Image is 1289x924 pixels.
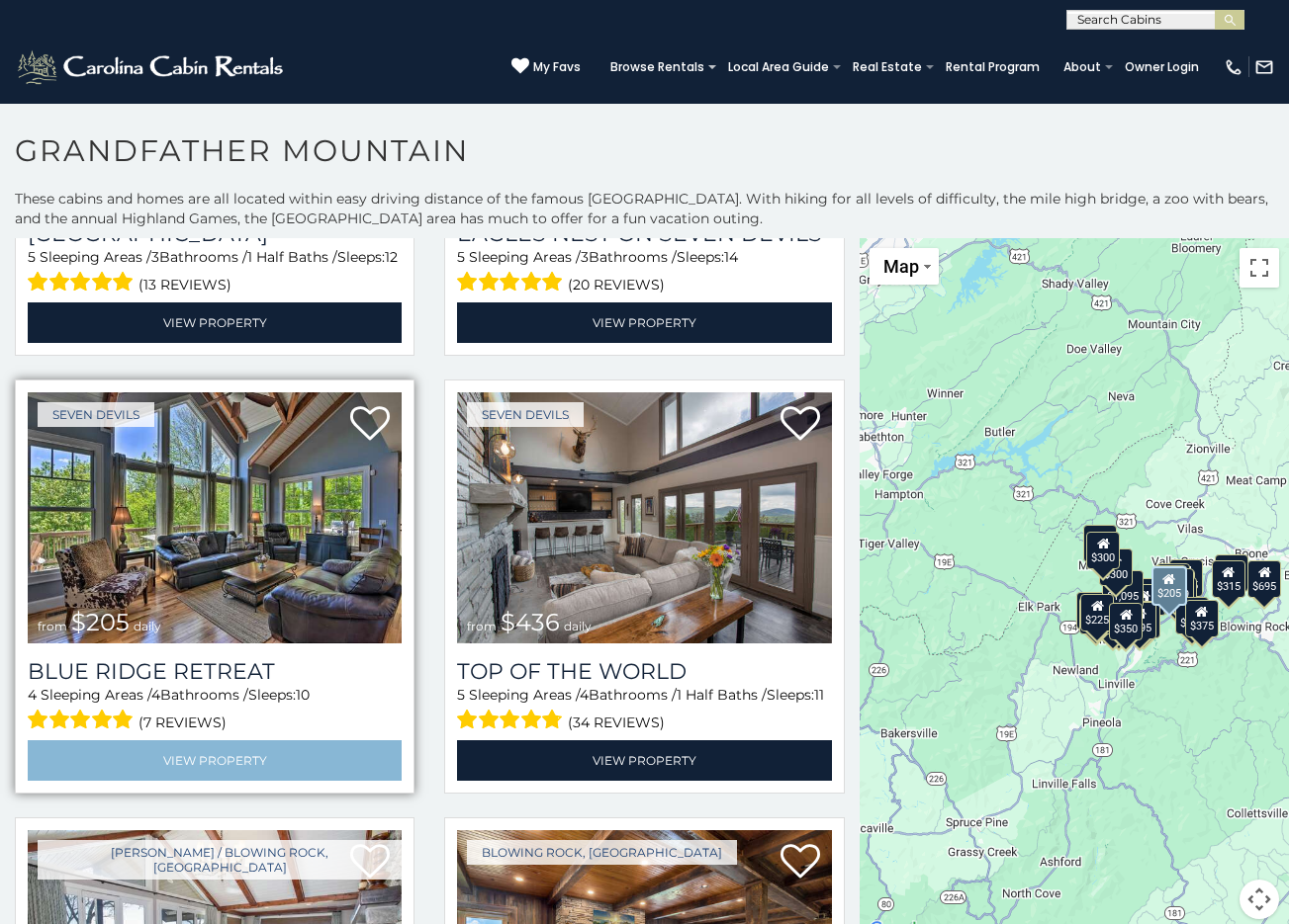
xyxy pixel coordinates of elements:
[600,53,714,81] a: Browse Rentals
[581,248,589,266] span: 3
[151,248,159,266] span: 3
[28,392,402,642] img: Blue Ridge Retreat
[814,686,824,704] span: 11
[1126,601,1159,638] div: $345
[28,685,402,735] div: Sleeping Areas / Bathrooms / Sleeps:
[1215,553,1248,591] div: $675
[1156,562,1190,600] div: $325
[138,710,227,735] span: (7 reviews)
[781,404,820,446] a: Add to favorites
[1184,600,1218,637] div: $375
[1102,569,1144,607] div: $1,095
[15,47,289,87] img: White-1-2.png
[38,840,402,880] a: [PERSON_NAME] / Blowing Rock, [GEOGRAPHIC_DATA]
[457,685,831,735] div: Sleeping Areas / Bathrooms / Sleeps:
[1153,564,1187,602] div: $400
[501,608,560,636] span: $436
[843,53,932,81] a: Real Estate
[1054,53,1111,81] a: About
[71,608,130,636] span: $205
[511,57,581,77] a: My Favs
[467,619,497,633] span: from
[677,686,767,704] span: 1 Half Baths /
[134,619,161,633] span: daily
[457,686,465,704] span: 5
[1080,593,1114,630] div: $225
[781,842,820,883] a: Add to favorites
[1211,559,1244,597] div: $315
[457,248,465,266] span: 5
[1115,53,1209,81] a: Owner Login
[28,392,402,642] a: Blue Ridge Retreat from $205 daily
[457,247,831,297] div: Sleeping Areas / Bathrooms / Sleeps:
[1151,566,1186,606] div: $205
[1254,57,1274,77] img: mail-regular-white.png
[1127,584,1160,622] div: $375
[457,302,831,343] a: View Property
[457,658,831,685] a: Top of the World
[1162,576,1196,614] div: $195
[718,53,839,81] a: Local Area Guide
[1079,597,1113,634] div: $355
[28,247,402,297] div: Sleeping Areas / Bathrooms / Sleeps:
[1224,57,1243,77] img: phone-regular-white.png
[568,272,665,297] span: (20 reviews)
[350,404,390,446] a: Add to favorites
[1240,248,1279,288] button: Toggle fullscreen view
[457,392,831,642] img: Top of the World
[564,619,592,633] span: daily
[385,248,398,266] span: 12
[580,686,589,704] span: 4
[28,302,402,343] a: View Property
[28,686,37,704] span: 4
[457,392,831,642] a: Top of the World from $436 daily
[1076,592,1110,630] div: $240
[1109,602,1143,639] div: $350
[1240,880,1279,919] button: Map camera controls
[1169,558,1203,596] div: $485
[870,248,939,285] button: Change map style
[568,710,665,735] span: (34 reviews)
[28,658,402,685] a: Blue Ridge Retreat
[883,256,919,277] span: Map
[533,58,581,76] span: My Favs
[936,53,1050,81] a: Rental Program
[151,686,160,704] span: 4
[1133,578,1166,616] div: $305
[1086,532,1120,569] div: $300
[28,740,402,781] a: View Property
[247,248,337,266] span: 1 Half Baths /
[467,840,737,865] a: Blowing Rock, [GEOGRAPHIC_DATA]
[1098,547,1132,585] div: $300
[467,402,584,427] a: Seven Devils
[38,619,67,633] span: from
[1247,559,1281,597] div: $695
[38,402,154,427] a: Seven Devils
[138,272,231,297] span: (13 reviews)
[28,248,36,266] span: 5
[457,740,831,781] a: View Property
[724,248,738,266] span: 14
[296,686,310,704] span: 10
[1082,525,1116,562] div: $425
[1175,596,1209,633] div: $375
